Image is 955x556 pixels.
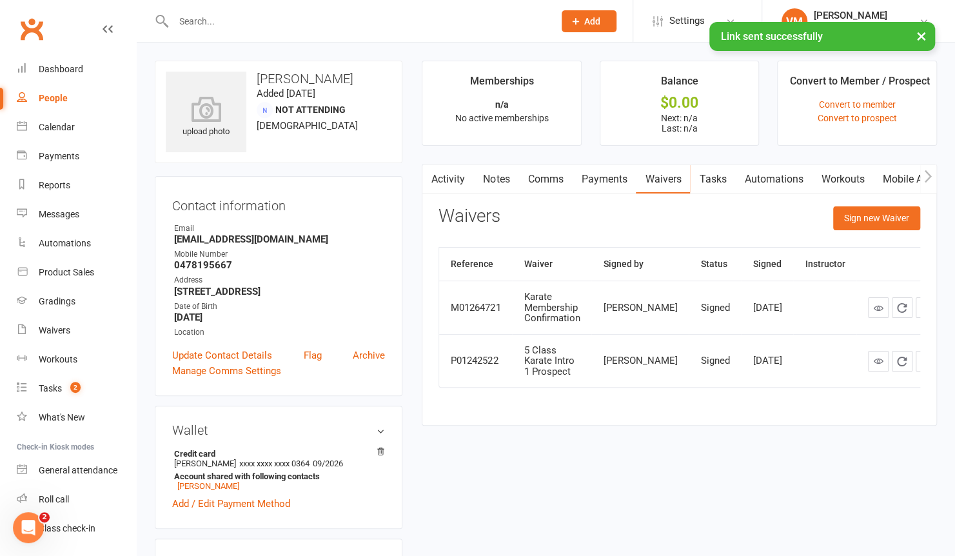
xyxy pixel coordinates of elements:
[669,6,705,35] span: Settings
[174,312,385,323] strong: [DATE]
[873,164,943,194] a: Mobile App
[700,303,729,313] div: Signed
[819,99,896,110] a: Convert to member
[39,151,79,161] div: Payments
[174,233,385,245] strong: [EMAIL_ADDRESS][DOMAIN_NAME]
[39,64,83,74] div: Dashboard
[661,73,698,96] div: Balance
[17,142,136,171] a: Payments
[512,248,591,281] th: Waiver
[172,447,385,493] li: [PERSON_NAME]
[422,164,474,194] a: Activity
[39,238,91,248] div: Automations
[818,113,897,123] a: Convert to prospect
[174,286,385,297] strong: [STREET_ADDRESS]
[833,206,920,230] button: Sign new Waiver
[174,223,385,235] div: Email
[17,485,136,514] a: Roll call
[39,354,77,364] div: Workouts
[39,296,75,306] div: Gradings
[172,423,385,437] h3: Wallet
[172,348,272,363] a: Update Contact Details
[172,363,281,379] a: Manage Comms Settings
[584,16,600,26] span: Add
[438,206,500,226] h3: Waivers
[172,194,385,213] h3: Contact information
[474,164,518,194] a: Notes
[39,512,50,522] span: 2
[17,514,136,543] a: Class kiosk mode
[17,171,136,200] a: Reports
[174,259,385,271] strong: 0478195667
[17,200,136,229] a: Messages
[470,73,534,96] div: Memberships
[753,303,782,313] div: [DATE]
[166,72,391,86] h3: [PERSON_NAME]
[174,472,379,481] strong: Account shared with following contacts
[910,22,933,50] button: ×
[39,412,85,422] div: What's New
[39,93,68,103] div: People
[495,99,509,110] strong: n/a
[257,120,358,132] span: [DEMOGRAPHIC_DATA]
[70,382,81,393] span: 2
[709,22,935,51] div: Link sent successfully
[612,96,747,110] div: $0.00
[789,73,929,96] div: Convert to Member / Prospect
[275,104,346,115] span: Not Attending
[239,459,310,468] span: xxxx xxxx xxxx 0364
[17,84,136,113] a: People
[13,512,44,543] iframe: Intercom live chat
[166,96,246,139] div: upload photo
[741,248,793,281] th: Signed
[612,113,747,134] p: Next: n/a Last: n/a
[39,267,94,277] div: Product Sales
[17,113,136,142] a: Calendar
[17,345,136,374] a: Workouts
[591,248,689,281] th: Signed by
[39,465,117,475] div: General attendance
[439,248,512,281] th: Reference
[700,355,729,366] div: Signed
[174,248,385,261] div: Mobile Number
[518,164,572,194] a: Comms
[39,122,75,132] div: Calendar
[177,481,239,491] a: [PERSON_NAME]
[562,10,616,32] button: Add
[17,287,136,316] a: Gradings
[17,316,136,345] a: Waivers
[524,292,580,324] div: Karate Membership Confirmation
[753,355,782,366] div: [DATE]
[39,494,69,504] div: Roll call
[451,355,500,366] div: P01242522
[172,496,290,511] a: Add / Edit Payment Method
[572,164,636,194] a: Payments
[636,164,690,194] a: Waivers
[39,209,79,219] div: Messages
[39,180,70,190] div: Reports
[17,229,136,258] a: Automations
[689,248,741,281] th: Status
[17,374,136,403] a: Tasks 2
[455,113,549,123] span: No active memberships
[814,21,914,33] div: Emplify Western Suburbs
[524,345,580,377] div: 5 Class Karate Intro 1 Prospect
[17,456,136,485] a: General attendance kiosk mode
[603,355,677,366] div: [PERSON_NAME]
[304,348,322,363] a: Flag
[603,303,677,313] div: [PERSON_NAME]
[174,301,385,313] div: Date of Birth
[39,523,95,533] div: Class check-in
[353,348,385,363] a: Archive
[735,164,812,194] a: Automations
[174,274,385,286] div: Address
[17,258,136,287] a: Product Sales
[313,459,343,468] span: 09/2026
[17,403,136,432] a: What's New
[451,303,500,313] div: M01264721
[257,88,315,99] time: Added [DATE]
[39,325,70,335] div: Waivers
[782,8,807,34] div: VM
[170,12,545,30] input: Search...
[690,164,735,194] a: Tasks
